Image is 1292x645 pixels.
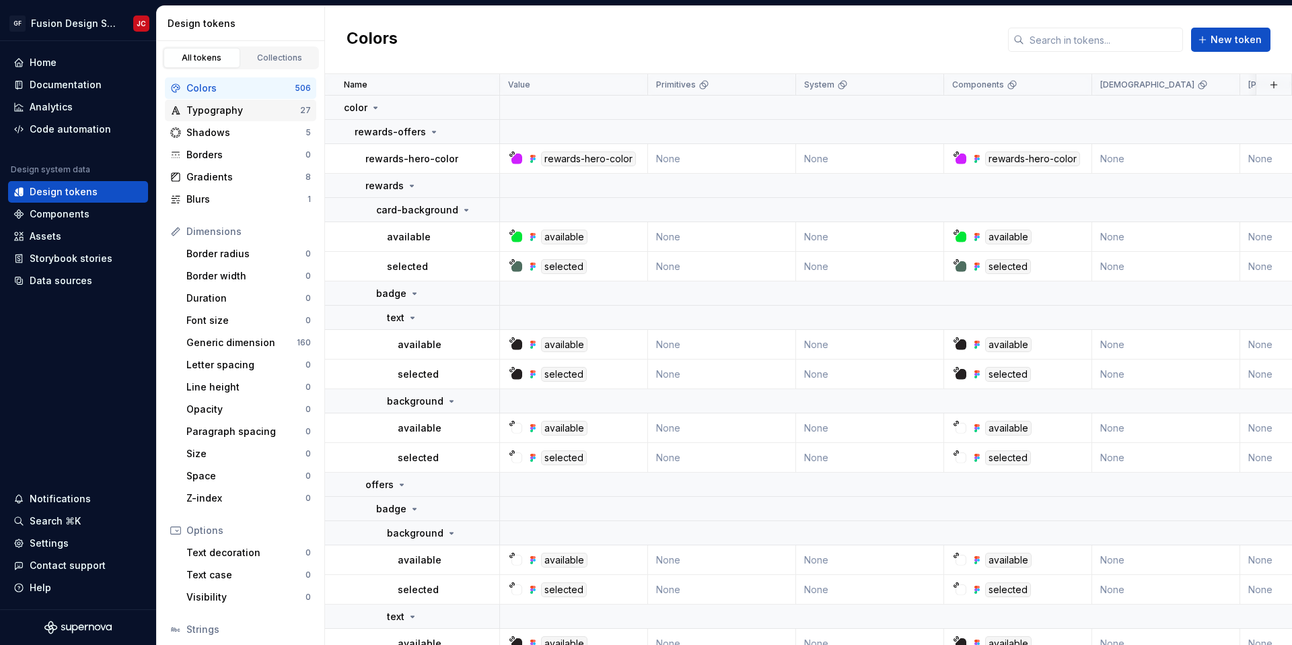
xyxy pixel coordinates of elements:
p: background [387,527,443,540]
div: Paragraph spacing [186,425,306,438]
div: selected [541,450,587,465]
a: Gradients8 [165,166,316,188]
div: All tokens [168,53,236,63]
a: Text case0 [181,564,316,586]
div: rewards-hero-color [985,151,1080,166]
div: 1 [308,194,311,205]
a: Size0 [181,443,316,465]
div: 0 [306,448,311,459]
div: Space [186,469,306,483]
div: Storybook stories [30,252,112,265]
div: JC [137,18,146,29]
button: New token [1191,28,1270,52]
div: 0 [306,404,311,415]
div: Border width [186,269,306,283]
p: rewards [365,179,404,193]
div: Gradients [186,170,306,184]
td: None [796,413,944,443]
div: Duration [186,292,306,305]
div: available [541,421,587,436]
div: Analytics [30,100,73,114]
div: Text decoration [186,546,306,559]
a: Space0 [181,465,316,487]
div: Fusion Design System [31,17,117,30]
p: System [804,79,834,90]
div: Border radius [186,247,306,261]
div: 27 [300,105,311,116]
p: selected [398,583,439,597]
p: background [387,395,443,408]
p: offers [365,478,394,491]
a: Design tokens [8,181,148,203]
td: None [648,545,796,575]
div: 0 [306,547,311,558]
div: 0 [306,248,311,259]
div: available [541,337,587,352]
p: available [398,421,441,435]
div: Notifications [30,492,91,506]
div: Documentation [30,78,102,92]
td: None [796,252,944,281]
div: 0 [306,471,311,481]
div: Components [30,207,89,221]
div: selected [985,582,1031,597]
a: Documentation [8,74,148,96]
button: Notifications [8,488,148,510]
td: None [796,545,944,575]
div: 0 [306,426,311,437]
div: Design tokens [168,17,319,30]
div: 0 [306,592,311,603]
span: New token [1211,33,1262,46]
div: Borders [186,148,306,162]
td: None [1092,545,1240,575]
a: Assets [8,226,148,247]
p: Primitives [656,79,696,90]
div: Dimensions [186,225,311,238]
td: None [1092,252,1240,281]
p: text [387,311,404,325]
div: Opacity [186,403,306,416]
p: [DEMOGRAPHIC_DATA] [1100,79,1194,90]
p: Components [952,79,1004,90]
div: Code automation [30,123,111,136]
a: Border radius0 [181,243,316,265]
div: selected [541,259,587,274]
a: Opacity0 [181,399,316,420]
div: Home [30,56,57,69]
a: Typography27 [165,100,316,121]
a: Paragraph spacing0 [181,421,316,442]
a: Visibility0 [181,586,316,608]
div: Collections [246,53,314,63]
div: selected [985,450,1031,465]
div: 0 [306,149,311,160]
p: selected [398,368,439,381]
div: Generic dimension [186,336,297,349]
div: 0 [306,382,311,393]
svg: Supernova Logo [44,621,112,634]
div: Line height [186,380,306,394]
a: Generic dimension160 [181,332,316,353]
p: Name [344,79,367,90]
td: None [648,144,796,174]
div: rewards-hero-color [541,151,636,166]
a: Shadows5 [165,122,316,143]
div: 506 [295,83,311,94]
div: available [985,421,1032,436]
div: 8 [306,172,311,182]
div: selected [985,259,1031,274]
div: Z-index [186,491,306,505]
div: Help [30,581,51,595]
a: Z-index0 [181,487,316,509]
td: None [1092,222,1240,252]
div: Visibility [186,590,306,604]
p: selected [387,260,428,273]
p: available [398,338,441,351]
p: rewards-offers [355,125,426,139]
p: color [344,101,367,114]
div: available [541,230,587,244]
div: selected [541,367,587,382]
div: 5 [306,127,311,138]
a: Code automation [8,118,148,140]
a: Storybook stories [8,248,148,269]
td: None [796,575,944,605]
